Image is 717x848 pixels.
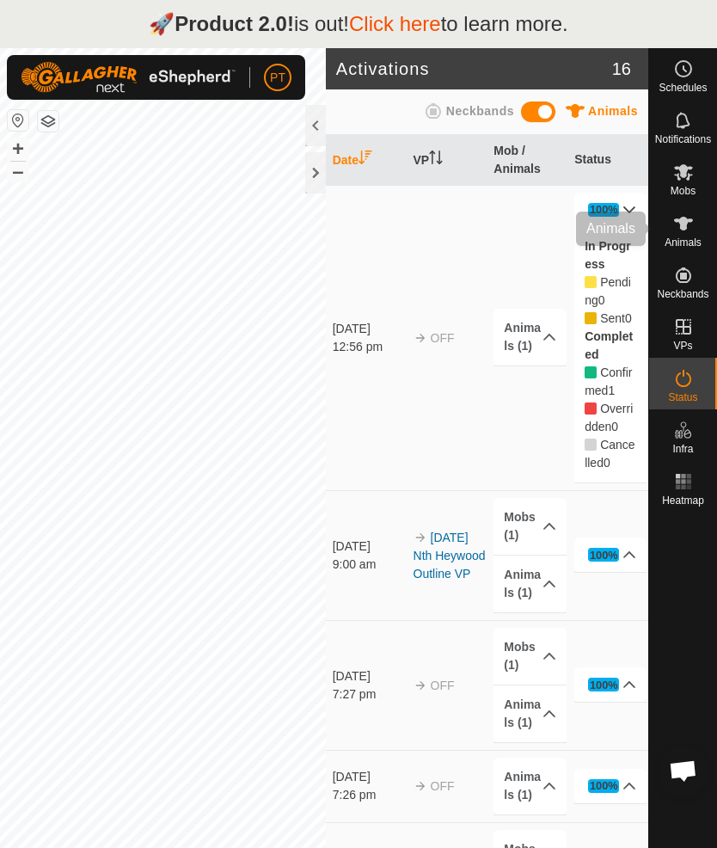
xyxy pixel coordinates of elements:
[590,777,618,794] div: 100%
[600,311,625,325] span: Pending
[585,402,633,433] span: Overridden
[333,786,405,804] div: 7:26 pm
[657,289,708,299] span: Neckbands
[21,62,236,93] img: Gallagher Logo
[659,83,707,93] span: Schedules
[414,779,427,793] img: arrow
[585,402,597,415] i: 0 Overridden
[585,366,632,397] span: Confirmed
[431,779,455,793] span: OFF
[588,104,638,118] span: Animals
[585,275,631,307] span: Pending
[333,538,405,556] div: [DATE]
[662,495,704,506] span: Heatmap
[333,768,405,786] div: [DATE]
[673,341,692,351] span: VPs
[671,186,696,196] span: Mobs
[414,531,486,581] a: [DATE] Nth Heywood Outline VP
[493,309,566,366] p-accordion-header: Animals (1)
[493,628,566,685] p-accordion-header: Mobs (1)
[429,153,443,167] p-sorticon: Activate to sort
[612,56,631,82] span: 16
[333,556,405,574] div: 9:00 am
[8,161,28,181] button: –
[333,338,405,356] div: 12:56 pm
[431,679,455,692] span: OFF
[493,685,566,742] p-accordion-header: Animals (1)
[8,110,28,131] button: Reset Map
[414,531,427,544] img: arrow
[574,667,647,702] p-accordion-header: 100%
[414,679,427,692] img: arrow
[493,556,566,612] p-accordion-header: Animals (1)
[588,678,619,691] div: 100%
[574,538,647,572] p-accordion-header: 100%
[333,685,405,704] div: 7:27 pm
[567,135,648,186] th: Status
[611,420,618,433] span: Overridden
[604,456,610,470] span: Cancelled
[349,12,441,35] a: Click here
[625,311,632,325] span: Sent
[407,135,487,186] th: VP
[590,201,618,218] div: 100%
[431,331,455,345] span: OFF
[574,227,647,482] p-accordion-content: 100%
[585,438,634,470] span: Cancelled
[658,745,709,796] div: Open chat
[574,193,647,227] p-accordion-header: 100%
[590,547,618,563] div: 100%
[149,9,568,40] p: 🚀 is out! to learn more.
[598,293,605,307] span: Pending
[333,320,405,338] div: [DATE]
[668,392,697,402] span: Status
[333,667,405,685] div: [DATE]
[585,366,597,378] i: 1 Confirmed 82431,
[8,138,28,159] button: +
[175,12,294,35] strong: Product 2.0!
[446,104,514,118] span: Neckbands
[493,498,566,555] p-accordion-header: Mobs (1)
[585,312,597,324] i: 0 Sent
[414,331,427,345] img: arrow
[588,548,619,562] div: 100%
[38,111,58,132] button: Map Layers
[672,444,693,454] span: Infra
[590,677,618,693] div: 100%
[585,276,597,288] i: 0 Pending
[608,384,615,397] span: Confirmed
[493,758,566,814] p-accordion-header: Animals (1)
[487,135,567,186] th: Mob / Animals
[588,779,619,793] div: 100%
[585,329,633,361] label: Completed
[585,439,597,451] i: 0 Cancelled
[336,58,612,79] h2: Activations
[665,237,702,248] span: Animals
[358,153,372,167] p-sorticon: Activate to sort
[326,135,407,186] th: Date
[270,69,285,87] span: PT
[655,134,711,144] span: Notifications
[585,239,631,271] label: In Progress
[588,203,619,217] div: 100%
[574,769,647,803] p-accordion-header: 100%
